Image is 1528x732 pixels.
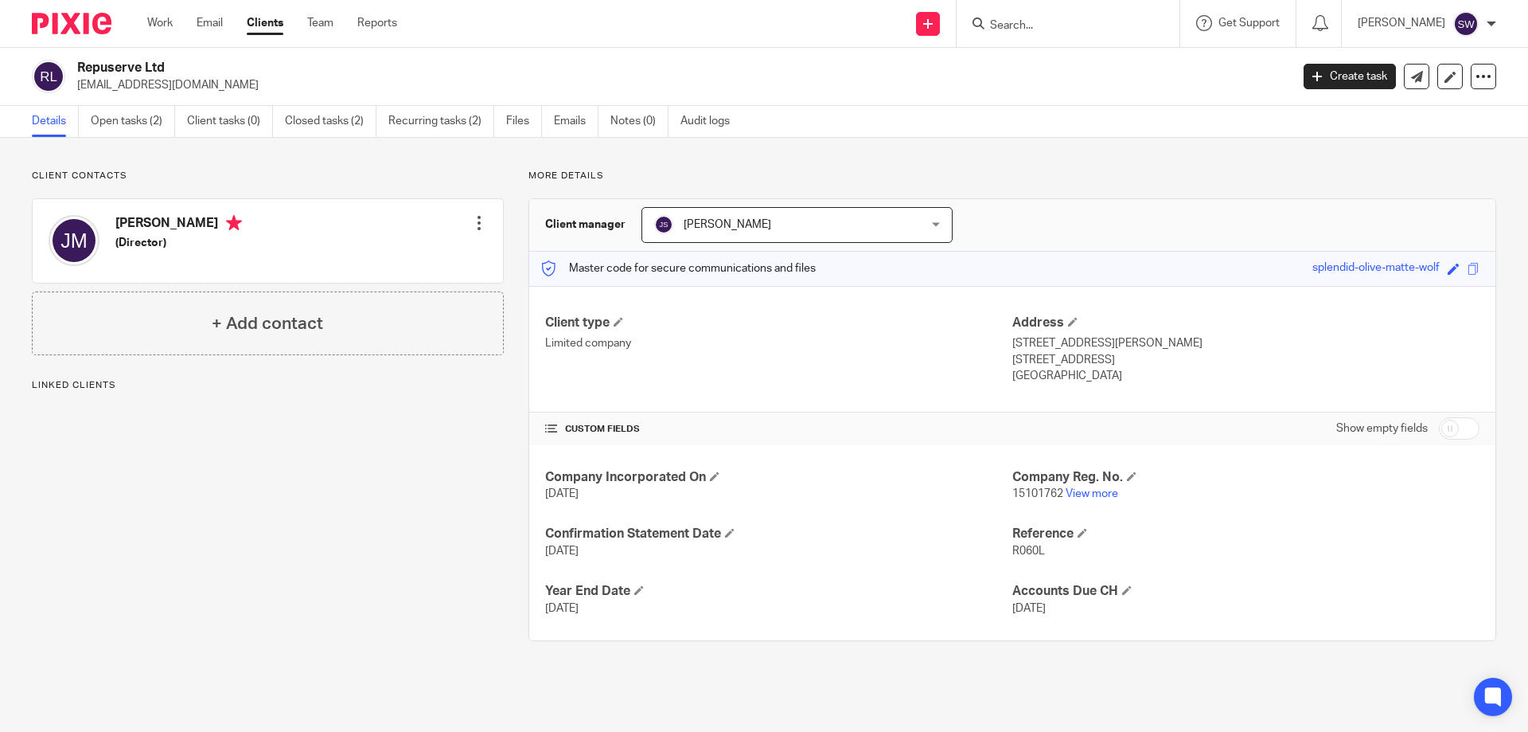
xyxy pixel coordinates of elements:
p: [EMAIL_ADDRESS][DOMAIN_NAME] [77,77,1280,93]
img: svg%3E [49,215,99,266]
span: R060L [1012,546,1045,557]
a: Notes (0) [610,106,668,137]
img: Pixie [32,13,111,34]
input: Search [988,19,1132,33]
a: Audit logs [680,106,742,137]
a: Reports [357,15,397,31]
h5: (Director) [115,235,242,251]
a: Team [307,15,333,31]
h4: Year End Date [545,583,1012,600]
h4: Address [1012,315,1479,331]
span: [DATE] [545,546,579,557]
h4: Company Reg. No. [1012,469,1479,486]
p: [PERSON_NAME] [1358,15,1445,31]
img: svg%3E [32,60,65,93]
p: [STREET_ADDRESS][PERSON_NAME] [1012,335,1479,351]
h4: [PERSON_NAME] [115,215,242,235]
a: Clients [247,15,283,31]
h4: Reference [1012,526,1479,542]
h4: + Add contact [212,311,323,336]
span: Get Support [1218,18,1280,29]
h4: Client type [545,315,1012,331]
p: [GEOGRAPHIC_DATA] [1012,368,1479,384]
p: Master code for secure communications and files [541,260,816,276]
h2: Repuserve Ltd [77,60,1039,76]
a: View more [1066,488,1118,499]
p: Client contacts [32,170,504,182]
span: [PERSON_NAME] [684,219,771,230]
div: splendid-olive-matte-wolf [1312,260,1440,278]
img: svg%3E [1453,11,1479,37]
a: Emails [554,106,598,137]
span: [DATE] [545,488,579,499]
i: Primary [226,215,242,231]
span: 15101762 [1012,488,1063,499]
h4: CUSTOM FIELDS [545,423,1012,436]
label: Show empty fields [1336,421,1428,436]
p: [STREET_ADDRESS] [1012,352,1479,368]
a: Work [147,15,173,31]
a: Open tasks (2) [91,106,175,137]
a: Files [506,106,542,137]
span: [DATE] [1012,603,1046,614]
p: More details [528,170,1496,182]
a: Client tasks (0) [187,106,273,137]
span: [DATE] [545,603,579,614]
h4: Company Incorporated On [545,469,1012,486]
a: Create task [1304,64,1396,89]
a: Details [32,106,79,137]
p: Linked clients [32,379,504,392]
h4: Accounts Due CH [1012,583,1479,600]
h4: Confirmation Statement Date [545,526,1012,542]
p: Limited company [545,335,1012,351]
h3: Client manager [545,217,626,233]
a: Recurring tasks (2) [388,106,494,137]
a: Email [197,15,223,31]
img: svg%3E [654,215,673,234]
a: Closed tasks (2) [285,106,376,137]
